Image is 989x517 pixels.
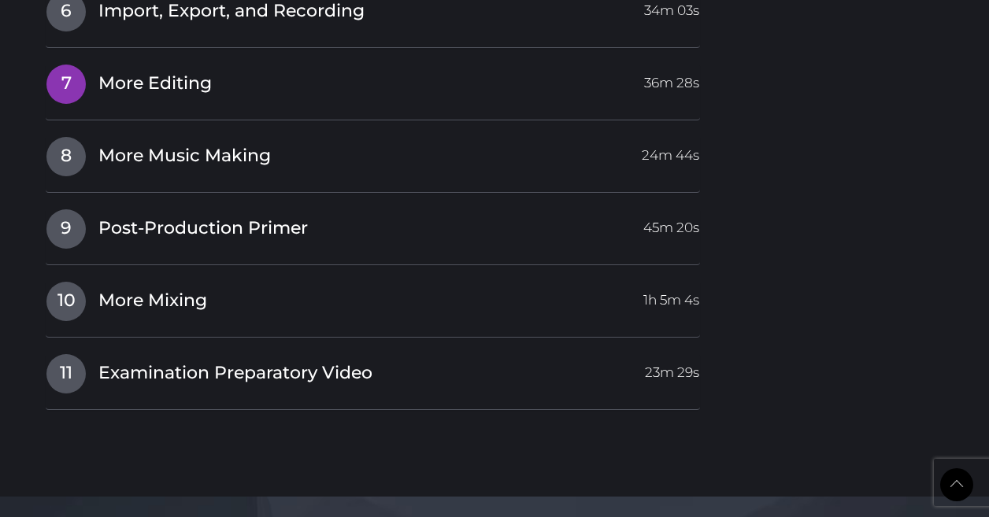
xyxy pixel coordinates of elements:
span: 11 [46,354,86,393]
span: Examination Preparatory Video [98,361,372,386]
a: 11Examination Preparatory Video23m 29s [46,353,700,386]
span: 36m 28s [644,65,699,93]
span: More Editing [98,72,212,96]
span: 10 [46,282,86,321]
a: 9Post-Production Primer45m 20s [46,209,700,242]
span: More Music Making [98,144,271,168]
span: More Mixing [98,289,207,313]
span: 1h 5m 4s [643,282,699,310]
span: 7 [46,65,86,104]
span: 24m 44s [642,137,699,165]
a: 10More Mixing1h 5m 4s [46,281,700,314]
span: 45m 20s [643,209,699,238]
a: Back to Top [940,468,973,501]
span: Post-Production Primer [98,216,308,241]
span: 9 [46,209,86,249]
span: 8 [46,137,86,176]
a: 8More Music Making24m 44s [46,136,700,169]
a: 7More Editing36m 28s [46,64,700,97]
span: 23m 29s [645,354,699,382]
